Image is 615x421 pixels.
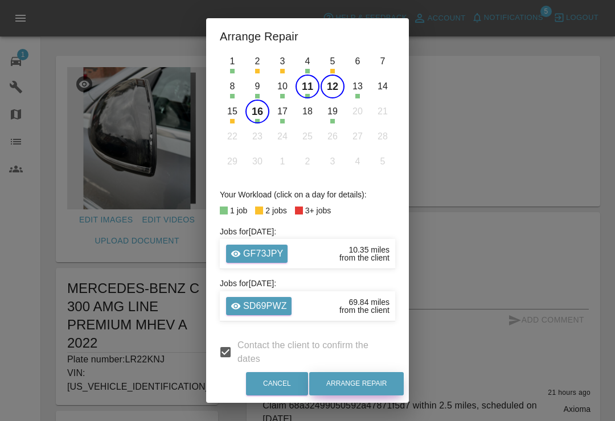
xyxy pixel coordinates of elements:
button: Tuesday, September 16th, 2025, selected [245,100,269,123]
button: Tuesday, September 30th, 2025 [245,150,269,174]
button: Friday, September 5th, 2025 [321,49,345,73]
button: Wednesday, September 3rd, 2025 [270,49,294,73]
button: Friday, September 19th, 2025 [321,100,345,123]
button: Friday, October 3rd, 2025 [321,150,345,174]
button: Cancel [246,372,308,395]
div: Your Workload (click on a day for details): [220,188,395,201]
button: Tuesday, September 9th, 2025 [245,75,269,98]
button: Monday, September 22nd, 2025 [220,125,244,148]
button: Thursday, September 25th, 2025 [296,125,319,148]
button: Wednesday, September 24th, 2025 [270,125,294,148]
div: from the client [339,306,389,314]
table: September 2025 [220,26,395,174]
div: 10.35 miles [348,246,389,254]
button: Arrange Repair [309,372,404,395]
button: Sunday, October 5th, 2025 [371,150,395,174]
button: Monday, September 8th, 2025 [220,75,244,98]
div: from the client [339,254,389,262]
button: Friday, September 26th, 2025 [321,125,345,148]
button: Thursday, September 18th, 2025 [296,100,319,123]
button: Saturday, September 13th, 2025 [346,75,370,98]
button: Monday, September 1st, 2025 [220,49,244,73]
button: Sunday, September 14th, 2025 [371,75,395,98]
button: Tuesday, September 23rd, 2025 [245,125,269,148]
button: Tuesday, September 2nd, 2025 [245,49,269,73]
a: GF73JPY [226,245,288,263]
button: Saturday, September 20th, 2025 [346,100,370,123]
h6: Jobs for [DATE] : [220,225,395,238]
a: SD69PWZ [226,297,292,315]
button: Friday, September 12th, 2025, selected [321,75,345,98]
p: SD69PWZ [243,299,287,313]
button: Saturday, September 27th, 2025 [346,125,370,148]
button: Wednesday, September 17th, 2025 [270,100,294,123]
div: 3+ jobs [305,204,331,217]
div: 69.84 miles [348,298,389,306]
span: Contact the client to confirm the dates [237,339,386,366]
h6: Jobs for [DATE] : [220,277,395,290]
button: Sunday, September 21st, 2025 [371,100,395,123]
div: 2 jobs [265,204,286,217]
button: Wednesday, October 1st, 2025 [270,150,294,174]
p: GF73JPY [243,247,283,261]
button: Saturday, September 6th, 2025 [346,49,370,73]
div: 1 job [230,204,247,217]
button: Thursday, September 11th, 2025, selected [296,75,319,98]
button: Saturday, October 4th, 2025 [346,150,370,174]
button: Monday, September 15th, 2025 [220,100,244,123]
button: Thursday, September 4th, 2025 [296,49,319,73]
button: Sunday, September 28th, 2025 [371,125,395,148]
button: Monday, September 29th, 2025 [220,150,244,174]
button: Sunday, September 7th, 2025 [371,49,395,73]
button: Thursday, October 2nd, 2025 [296,150,319,174]
button: Wednesday, September 10th, 2025 [270,75,294,98]
h2: Arrange Repair [206,18,409,55]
